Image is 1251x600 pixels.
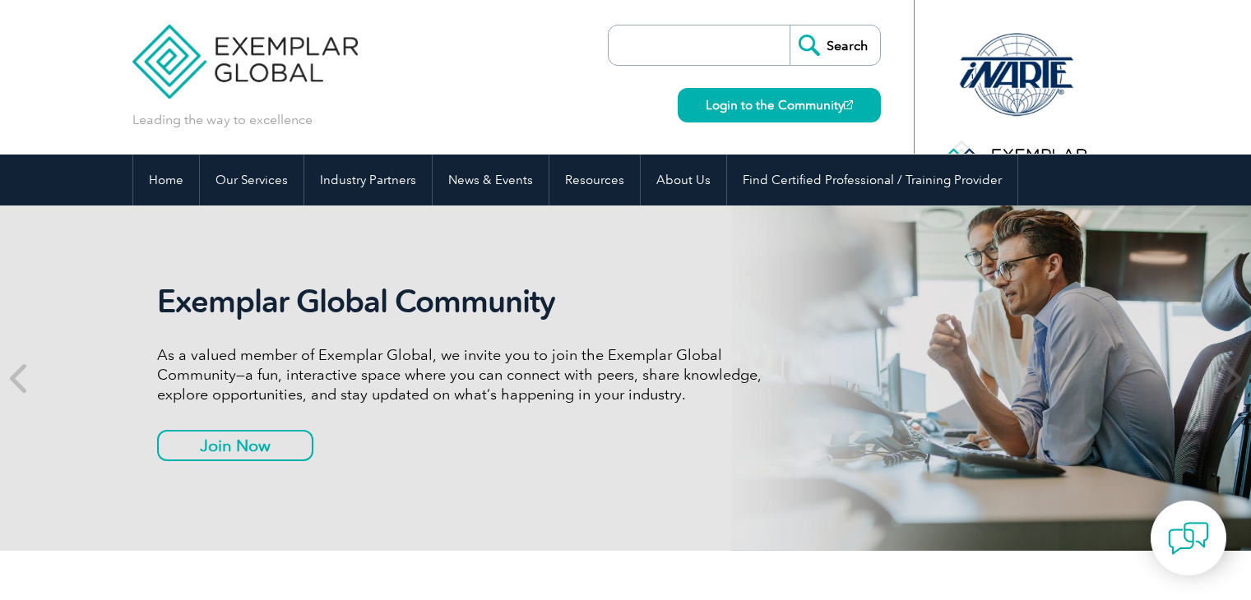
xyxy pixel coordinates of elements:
a: Our Services [200,155,303,205]
p: As a valued member of Exemplar Global, we invite you to join the Exemplar Global Community—a fun,... [157,345,774,404]
p: Leading the way to excellence [132,111,313,129]
h2: Exemplar Global Community [157,283,774,321]
input: Search [790,25,880,65]
a: Industry Partners [304,155,432,205]
a: Home [133,155,199,205]
a: News & Events [433,155,549,205]
a: Join Now [157,430,313,461]
a: Find Certified Professional / Training Provider [727,155,1017,205]
img: open_square.png [844,100,853,109]
a: Login to the Community [678,88,881,122]
a: About Us [641,155,726,205]
img: contact-chat.png [1168,518,1209,559]
a: Resources [549,155,640,205]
